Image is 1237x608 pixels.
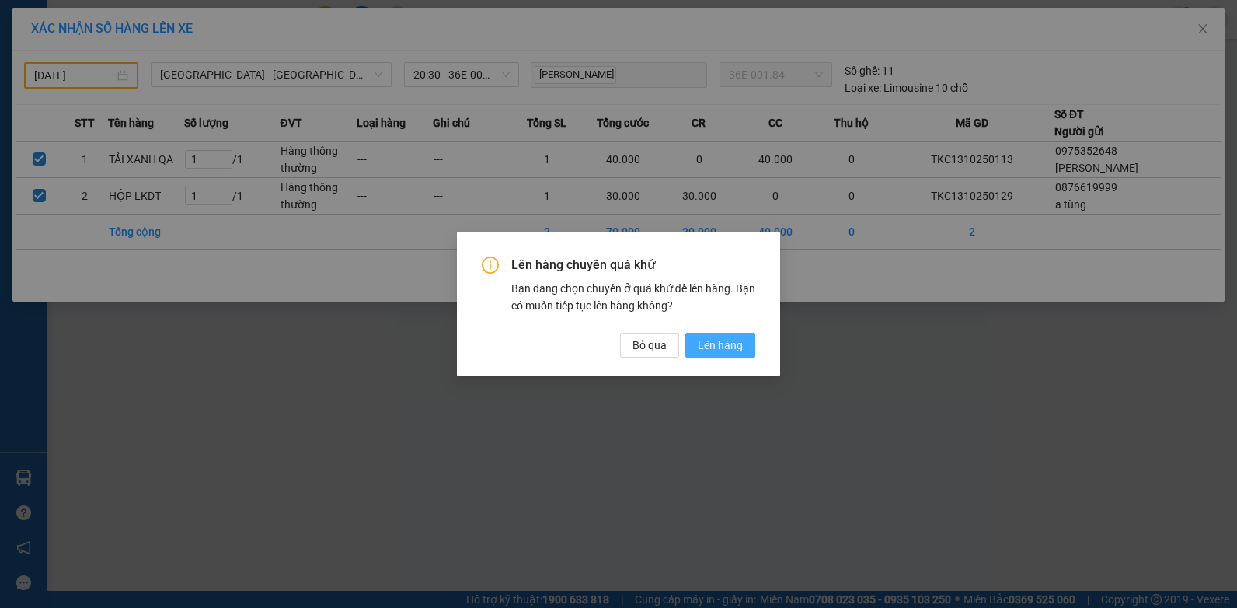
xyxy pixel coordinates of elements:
[511,280,755,314] div: Bạn đang chọn chuyến ở quá khứ để lên hàng. Bạn có muốn tiếp tục lên hàng không?
[698,337,743,354] span: Lên hàng
[511,257,755,274] span: Lên hàng chuyến quá khứ
[482,257,499,274] span: info-circle
[685,333,755,358] button: Lên hàng
[632,337,667,354] span: Bỏ qua
[620,333,679,358] button: Bỏ qua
